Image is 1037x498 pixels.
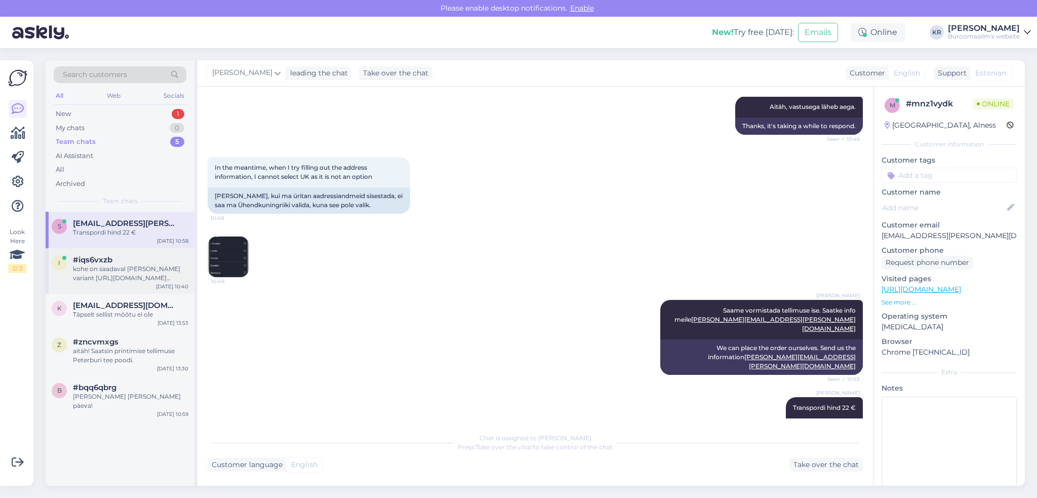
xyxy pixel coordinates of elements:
[156,283,188,290] div: [DATE] 10:40
[660,339,863,375] div: We can place the order ourselves. Send us the information
[882,202,1005,213] input: Add name
[882,322,1017,332] p: [MEDICAL_DATA]
[56,123,85,133] div: My chats
[8,68,27,88] img: Askly Logo
[822,375,860,383] span: Seen ✓ 10:53
[882,368,1017,377] div: Extra
[816,389,860,397] span: [PERSON_NAME]
[215,164,372,180] span: In the meantime, when I try filling out the address information, I cannot select UK as it is not ...
[208,187,410,214] div: [PERSON_NAME], kui ma üritan aadressiandmeid sisestada, ei saa ma Ühendkuningriiki valida, kuna s...
[882,187,1017,198] p: Customer name
[58,222,61,230] span: s
[973,98,1014,109] span: Online
[882,231,1017,241] p: [EMAIL_ADDRESS][PERSON_NAME][DOMAIN_NAME]
[846,68,885,79] div: Customer
[890,101,895,109] span: m
[744,353,856,370] a: [PERSON_NAME][EMAIL_ADDRESS][PERSON_NAME][DOMAIN_NAME]
[474,443,533,451] i: 'Take over the chat'
[170,123,184,133] div: 0
[172,109,184,119] div: 1
[882,298,1017,307] p: See more ...
[58,259,60,266] span: i
[73,392,188,410] div: [PERSON_NAME] [PERSON_NAME] päeva!
[934,68,967,79] div: Support
[56,165,64,175] div: All
[73,219,178,228] span: sue.bryan@gmail.com
[105,89,123,102] div: Web
[8,227,26,273] div: Look Here
[882,155,1017,166] p: Customer tags
[822,135,860,143] span: Seen ✓ 10:46
[906,98,973,110] div: # mnz1vydk
[789,458,863,472] div: Take over the chat
[894,68,920,79] span: English
[882,347,1017,358] p: Chrome [TECHNICAL_ID]
[103,197,138,206] span: Team chats
[208,459,283,470] div: Customer language
[211,214,249,222] span: 10:48
[798,23,838,42] button: Emails
[73,310,188,319] div: Täpselt sellist mõõtu ei ole
[56,137,96,147] div: Team chats
[712,27,734,37] b: New!
[948,24,1020,32] div: [PERSON_NAME]
[73,228,188,237] div: Transpordi hind 22 €
[73,255,112,264] span: #iqs6vxzb
[674,307,857,332] span: Saame vormistada tellimuse ise. Saatke info meile
[882,140,1017,149] div: Customer information
[157,410,188,418] div: [DATE] 10:59
[770,103,856,110] span: Aitäh, vastusega läheb aega.
[882,256,973,270] div: Request phone number
[712,26,794,39] div: Try free [DATE]:
[56,179,85,189] div: Archived
[885,120,996,131] div: [GEOGRAPHIC_DATA], Alness
[157,237,188,245] div: [DATE] 10:58
[57,341,61,349] span: z
[57,304,62,312] span: k
[359,66,432,80] div: Take over the chat
[8,264,26,273] div: 2 / 3
[948,24,1031,41] a: [PERSON_NAME]Büroomaailm's website
[73,264,188,283] div: kohe on saadaval [PERSON_NAME] variant [URL][DOMAIN_NAME][PERSON_NAME]
[930,25,944,40] div: KR
[54,89,65,102] div: All
[975,68,1006,79] span: Estonian
[56,109,71,119] div: New
[948,32,1020,41] div: Büroomaailm's website
[291,459,317,470] span: English
[850,23,905,42] div: Online
[882,311,1017,322] p: Operating system
[157,365,188,372] div: [DATE] 13:30
[735,118,863,135] div: Thanks, it's taking a while to respond.
[73,337,118,347] span: #zncvmxgs
[73,347,188,365] div: aitäh! Saatsin printimise tellimuse Peterburi tee poodi.
[286,68,348,79] div: leading the chat
[211,278,249,285] span: 10:48
[882,336,1017,347] p: Browser
[208,237,249,277] img: Attachment
[73,383,116,392] span: #bqq6qbrg
[882,383,1017,394] p: Notes
[170,137,184,147] div: 5
[458,443,613,451] span: Press to take control of the chat
[57,387,62,394] span: b
[691,316,856,332] a: [PERSON_NAME][EMAIL_ADDRESS][PERSON_NAME][DOMAIN_NAME]
[793,404,856,411] span: Transpordi hind 22 €
[882,220,1017,231] p: Customer email
[73,301,178,310] span: kylli@matti.ee
[567,4,597,13] span: Enable
[882,168,1017,183] input: Add a tag
[162,89,186,102] div: Socials
[882,274,1017,284] p: Visited pages
[157,319,188,327] div: [DATE] 13:53
[63,69,127,80] span: Search customers
[882,285,961,294] a: [URL][DOMAIN_NAME]
[212,67,272,79] span: [PERSON_NAME]
[882,245,1017,256] p: Customer phone
[480,434,591,442] span: Chat is assigned to [PERSON_NAME]
[816,292,860,299] span: [PERSON_NAME]
[56,151,93,161] div: AI Assistant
